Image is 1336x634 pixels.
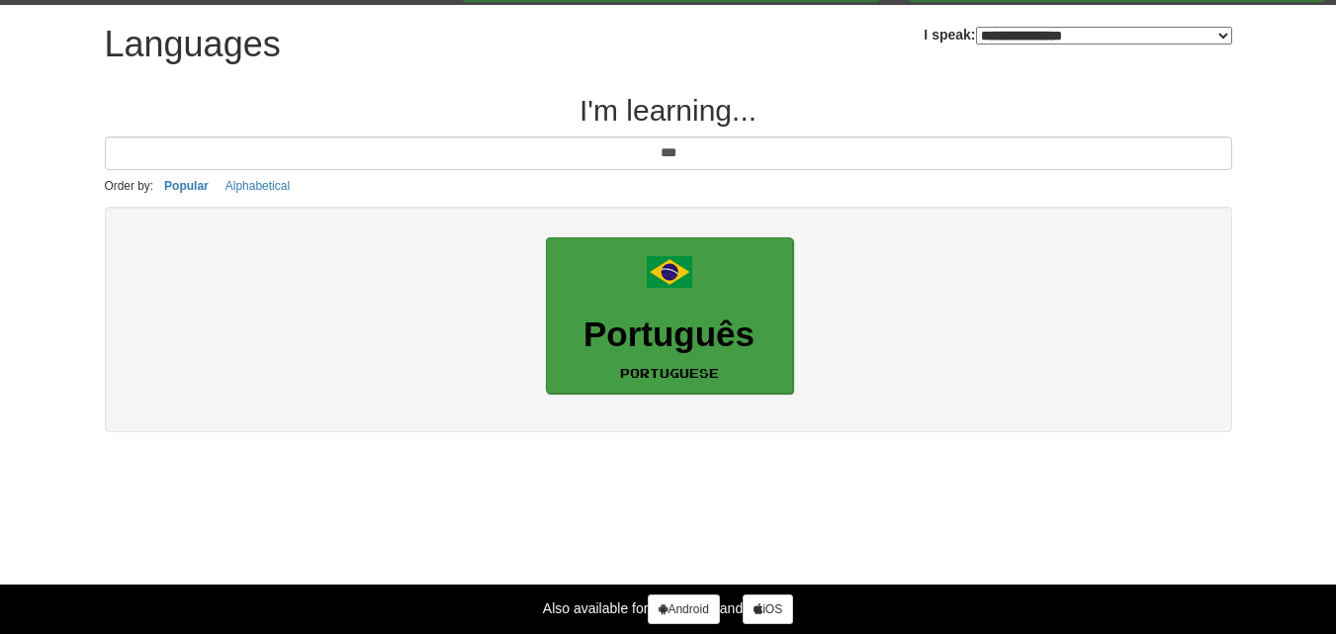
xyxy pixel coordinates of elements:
[648,594,719,624] a: Android
[105,94,1232,127] h2: I'm learning...
[557,316,782,354] h3: Português
[158,175,215,197] button: Popular
[105,25,281,64] h1: Languages
[105,179,154,193] small: Order by:
[620,366,719,380] small: Portuguese
[220,175,296,197] button: Alphabetical
[743,594,793,624] a: iOS
[976,27,1232,45] select: I speak:
[546,237,793,395] a: PortuguêsPortuguese
[924,25,1231,45] label: I speak:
